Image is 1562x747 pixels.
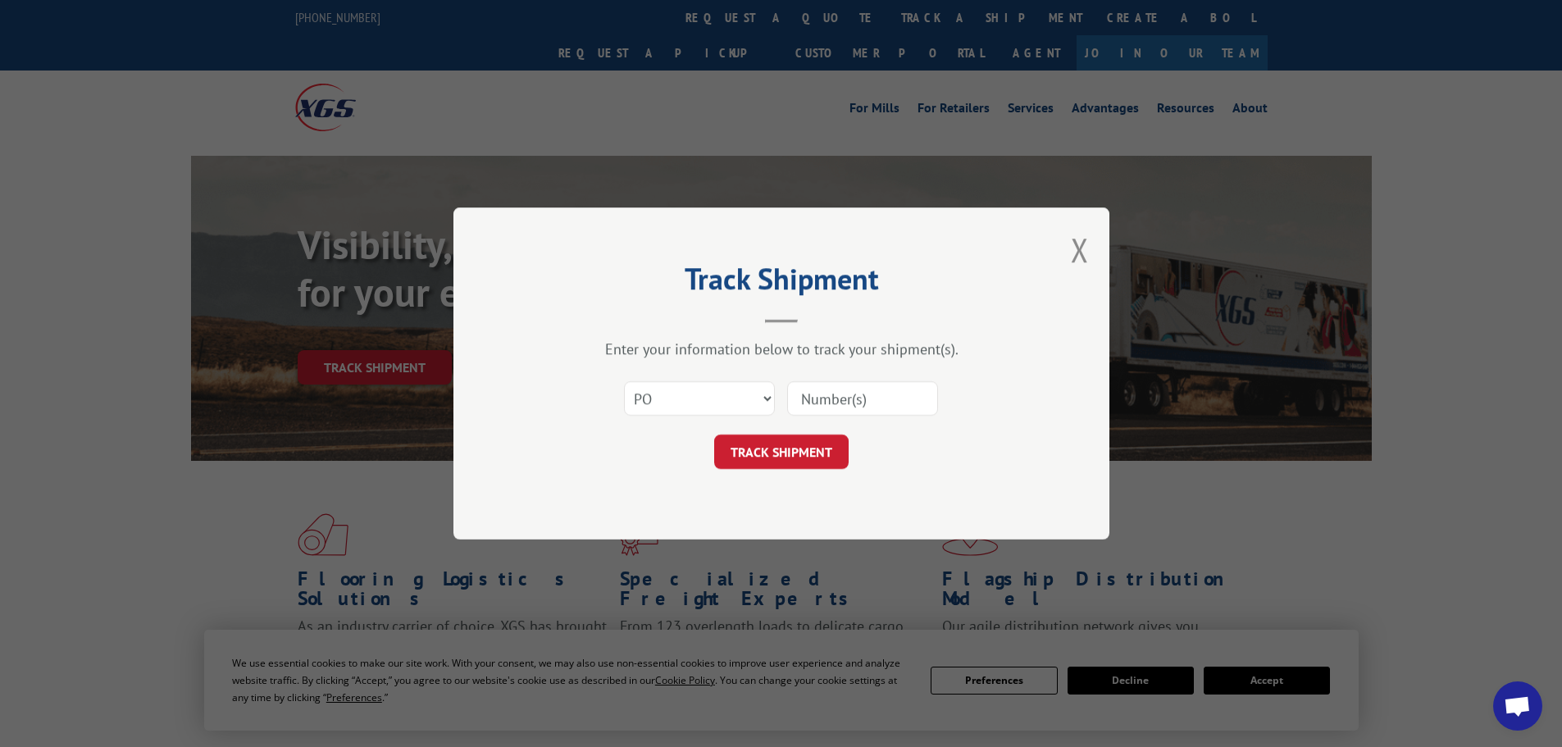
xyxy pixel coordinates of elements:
button: Close modal [1071,228,1089,271]
div: Enter your information below to track your shipment(s). [535,339,1027,358]
h2: Track Shipment [535,267,1027,298]
div: Open chat [1493,681,1542,731]
button: TRACK SHIPMENT [714,435,849,469]
input: Number(s) [787,381,938,416]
